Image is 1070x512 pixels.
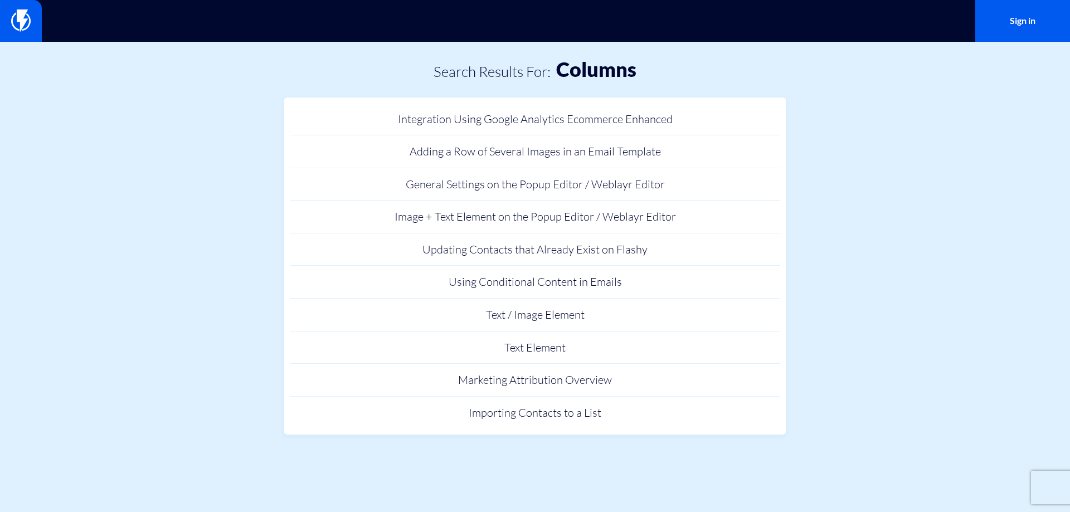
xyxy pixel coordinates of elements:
a: General Settings on the Popup Editor / Weblayr Editor [290,168,780,201]
a: Using Conditional Content in Emails [290,266,780,299]
a: Importing Contacts to a List [290,397,780,430]
a: Image + Text Element on the Popup Editor / Weblayr Editor [290,201,780,233]
h2: Search Results for: [434,64,551,80]
a: Marketing Attribution Overview [290,364,780,397]
a: Text Element [290,331,780,364]
a: Updating Contacts that Already Exist on Flashy [290,233,780,266]
h1: Columns [556,58,636,81]
a: Adding a Row of Several Images in an Email Template [290,135,780,168]
a: Text / Image Element [290,299,780,331]
a: Integration Using Google Analytics Ecommerce Enhanced [290,103,780,136]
